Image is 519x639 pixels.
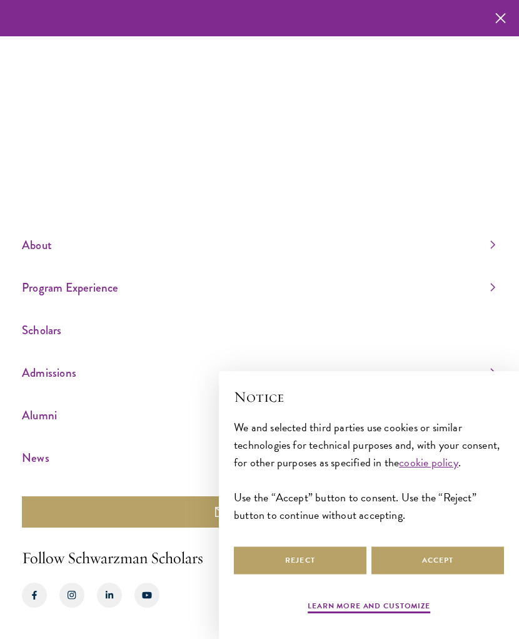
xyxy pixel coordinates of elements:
[234,386,504,407] h2: Notice
[371,546,504,575] button: Accept
[22,362,495,383] a: Admissions
[234,546,366,575] button: Reject
[22,320,495,340] a: Scholars
[22,447,495,468] a: News
[22,235,495,255] a: About
[308,600,430,615] button: Learn more and customize
[234,419,504,524] div: We and selected third parties use cookies or similar technologies for technical purposes and, wit...
[22,277,495,298] a: Program Experience
[22,546,497,570] h2: Follow Schwarzman Scholars
[22,405,495,426] a: Alumni
[22,496,497,528] button: STAY UPDATED
[399,454,458,471] a: cookie policy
